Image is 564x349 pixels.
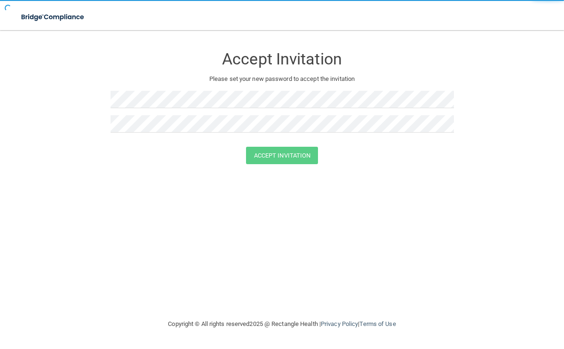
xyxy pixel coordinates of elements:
[14,8,92,27] img: bridge_compliance_login_screen.278c3ca4.svg
[111,50,454,68] h3: Accept Invitation
[118,73,447,85] p: Please set your new password to accept the invitation
[321,320,358,327] a: Privacy Policy
[111,309,454,339] div: Copyright © All rights reserved 2025 @ Rectangle Health | |
[246,147,318,164] button: Accept Invitation
[359,320,396,327] a: Terms of Use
